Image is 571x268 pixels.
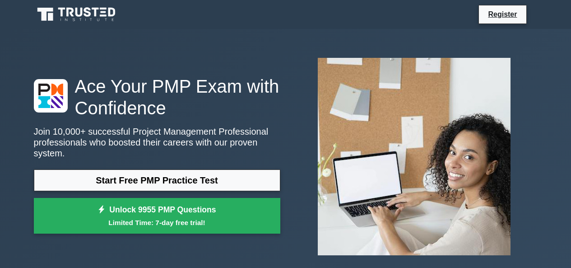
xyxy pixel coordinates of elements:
h1: Ace Your PMP Exam with Confidence [34,75,280,119]
p: Join 10,000+ successful Project Management Professional professionals who boosted their careers w... [34,126,280,159]
a: Register [483,9,522,20]
a: Start Free PMP Practice Test [34,169,280,191]
a: Unlock 9955 PMP QuestionsLimited Time: 7-day free trial! [34,198,280,234]
small: Limited Time: 7-day free trial! [45,217,269,228]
